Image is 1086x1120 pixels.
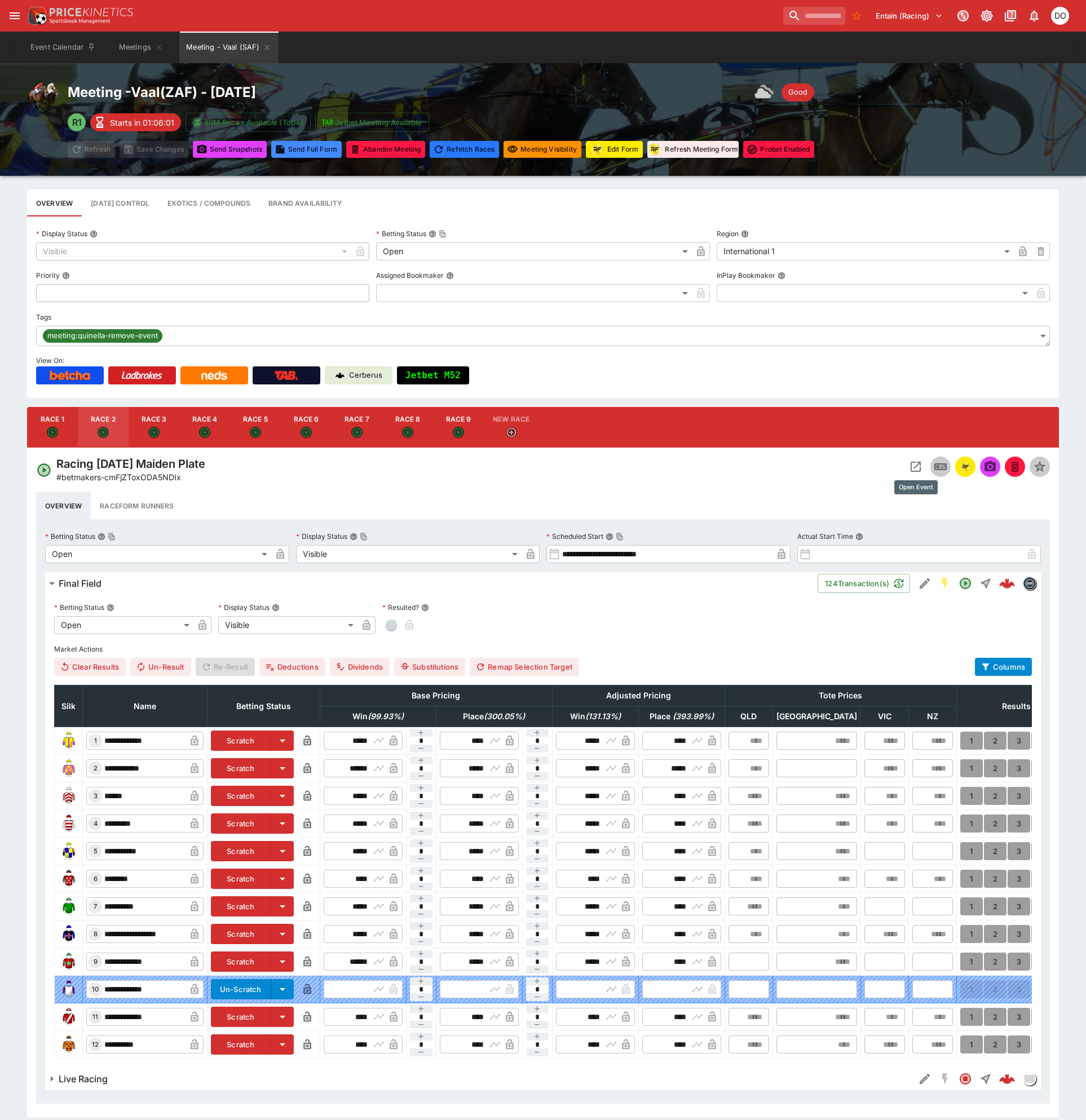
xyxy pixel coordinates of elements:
div: Weather: overcast [754,81,777,104]
img: runner 7 [60,897,78,915]
button: Toggle ProBet for every event in this meeting [743,141,814,158]
button: Betting StatusCopy To Clipboard [429,230,436,238]
button: Copy To Clipboard [439,230,447,238]
button: 3 [1008,814,1030,833]
th: [GEOGRAPHIC_DATA] [772,706,860,727]
p: Copy To Clipboard [56,471,181,483]
button: Race 5 [230,407,281,448]
button: SRM Prices Available (Top4) [186,113,311,132]
img: racingform.png [959,461,972,473]
button: Mark all events in meeting as closed and abandoned. [346,141,425,158]
button: New Race [484,407,538,448]
img: runner 10 [60,980,78,998]
button: 3 [1008,787,1030,805]
button: 4 [1031,759,1054,777]
button: Display Status [90,230,98,238]
img: Cerberus [335,371,345,380]
button: Scratch [211,731,271,751]
button: Scratch [211,951,271,972]
div: International 1 [717,242,1014,260]
img: runner 12 [60,1035,78,1053]
button: Straight [975,1069,996,1089]
button: 1 [960,953,983,971]
button: 1 [960,1035,983,1053]
button: Final Field [45,572,818,595]
p: Betting Status [45,532,95,541]
button: Update RacingForm for all races in this meeting [586,141,643,158]
img: runner 3 [60,787,78,805]
button: Race 1 [27,407,78,448]
div: Visible [296,545,522,563]
svg: Open [199,427,210,438]
img: runner 6 [60,870,78,888]
button: Scratch [211,924,271,944]
span: 1 [92,737,99,745]
span: 3 [91,792,100,800]
button: Resulted? [421,604,429,612]
button: 2 [984,1035,1006,1053]
img: PriceKinetics Logo [25,5,47,27]
span: Mark an event as closed and abandoned. [1005,460,1025,471]
p: Starts in 01:06:01 [110,117,174,129]
svg: Open [402,427,413,438]
p: Betting Status [54,603,104,612]
svg: Open [250,427,261,438]
th: Base Pricing [320,685,552,706]
button: Scratch [211,786,271,806]
img: runner 1 [60,732,78,750]
div: Open [376,242,691,260]
button: Toggle light/dark mode [977,6,997,26]
button: 3 [1008,732,1030,750]
button: Race 6 [281,407,332,448]
div: Visible [36,242,351,260]
button: Scratch [211,841,271,861]
p: InPlay Bookmaker [717,271,775,280]
button: No Bookmarks [847,7,866,25]
img: runner 2 [60,759,78,777]
button: 2 [984,842,1006,860]
button: Base meeting details [27,189,82,216]
button: SGM Disabled [935,1069,955,1089]
img: Neds [201,371,227,380]
div: racingform [959,460,972,473]
button: 3 [1008,1035,1030,1053]
img: runner 5 [60,842,78,860]
label: Market Actions [54,641,1032,658]
div: 01a78bb9-101a-4d35-b414-29fcc34bbaaa [999,1071,1015,1087]
a: 01a78bb9-101a-4d35-b414-29fcc34bbaaa [996,1068,1018,1090]
button: Race 8 [382,407,433,448]
th: QLD [725,706,772,727]
button: 3 [1008,897,1030,915]
img: logo-cerberus--red.svg [999,576,1015,591]
button: 1 [960,732,983,750]
button: Configure each race specific details at once [82,189,158,216]
img: racingform.png [589,142,605,156]
span: 6 [91,875,100,883]
button: Scheduled StartCopy To Clipboard [606,533,613,541]
button: Daniel Olerenshaw [1048,3,1072,28]
button: 4 [1031,870,1054,888]
div: Open Event [894,480,938,494]
button: Clear Results [54,658,126,676]
button: Raceform Runners [91,492,183,519]
span: 11 [90,1013,100,1021]
button: Notifications [1024,6,1044,26]
th: Win [320,706,436,727]
p: Display Status [36,229,87,238]
div: racingform [647,141,663,157]
button: SGM Enabled [935,573,955,594]
button: Race 4 [179,407,230,448]
h6: Live Racing [59,1073,108,1085]
em: ( 300.05 %) [484,711,525,721]
button: 4 [1031,814,1054,833]
button: Configure brand availability for the meeting [259,189,351,216]
button: 1 [960,787,983,805]
svg: Open [959,577,972,590]
button: Display Status [272,604,280,612]
button: Refetching all race data will discard any changes you have made and reload the latest race data f... [430,141,499,158]
button: 2 [984,870,1006,888]
button: Columns [975,658,1032,676]
p: Priority [36,271,60,280]
button: Set Featured Event [1030,457,1050,477]
button: Set all events in meeting to specified visibility [504,141,581,158]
